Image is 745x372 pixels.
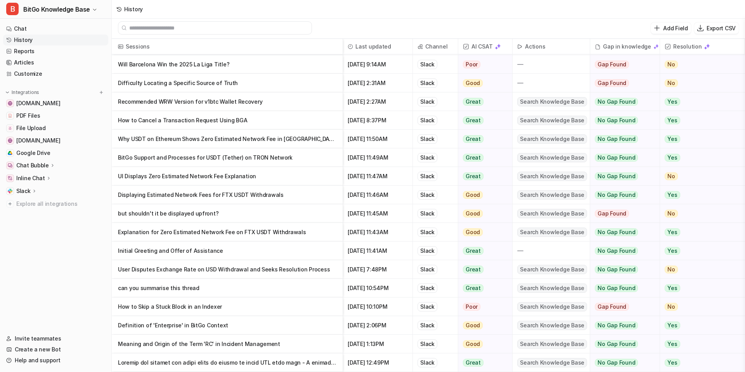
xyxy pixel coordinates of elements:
p: Displaying Estimated Network Fees for FTX USDT Withdrawals [118,186,336,204]
span: [DATE] 8:37PM [346,111,409,130]
p: Loremip dol sitamet con adipi elits do eiusmo te incid UTL etdo magn - A enimad mi venia qui nost... [118,353,336,372]
span: Great [463,284,483,292]
div: Slack [418,116,437,125]
span: Poor [463,61,480,68]
span: Gap Found [595,79,629,87]
span: Sessions [115,39,340,54]
span: Great [463,266,483,273]
button: Yes [660,186,738,204]
span: [DATE] 1:13PM [346,335,409,353]
button: Good [458,316,508,335]
button: Great [458,92,508,111]
p: User Disputes Exchange Rate on USD Withdrawal and Seeks Resolution Process [118,260,336,279]
span: PDF Files [16,112,40,120]
span: No Gap Found [595,172,638,180]
span: [DATE] 11:50AM [346,130,409,148]
a: developers.bitgo.com[DOMAIN_NAME] [3,135,108,146]
span: Search Knowledge Base [517,97,587,106]
a: www.bitgo.com[DOMAIN_NAME] [3,98,108,109]
a: Articles [3,57,108,68]
span: [DATE] 11:46AM [346,186,409,204]
button: No Gap Found [590,242,654,260]
button: Gap Found [590,204,654,223]
button: No [660,74,738,92]
p: Meaning and Origin of the Term 'RC' in Incident Management [118,335,336,353]
span: [DATE] 11:47AM [346,167,409,186]
div: Slack [418,321,437,330]
span: [DATE] 2:27AM [346,92,409,111]
span: BitGo Knowledge Base [23,4,90,15]
span: Yes [665,98,680,106]
span: No Gap Found [595,284,638,292]
p: How to Skip a Stuck Block in an Indexer [118,297,336,316]
span: Search Knowledge Base [517,283,587,293]
div: Slack [418,60,437,69]
a: File UploadFile Upload [3,123,108,134]
button: No Gap Found [590,279,654,297]
div: Slack [418,134,437,144]
span: Yes [665,228,680,236]
span: Yes [665,191,680,199]
button: Great [458,148,508,167]
p: Why USDT on Ethereum Shows Zero Estimated Network Fee in [GEOGRAPHIC_DATA] [118,130,336,148]
span: No Gap Found [595,247,638,255]
button: No [660,260,738,279]
button: Yes [660,335,738,353]
span: No Gap Found [595,135,638,143]
img: expand menu [5,90,10,95]
h2: Actions [525,39,545,54]
button: Yes [660,223,738,242]
span: [DATE] 10:10PM [346,297,409,316]
a: Google DriveGoogle Drive [3,148,108,158]
button: Integrations [3,89,42,96]
span: Search Knowledge Base [517,358,587,367]
span: No Gap Found [595,154,638,162]
button: No Gap Found [590,186,654,204]
span: No [665,210,678,217]
span: Explore all integrations [16,198,105,210]
button: No Gap Found [590,260,654,279]
span: [DATE] 2:06PM [346,316,409,335]
p: Export CSV [707,24,736,32]
button: Great [458,260,508,279]
p: Recommended WRW Version for v1btc Wallet Recovery [118,92,336,111]
span: Gap Found [595,61,629,68]
span: Channel [416,39,455,54]
span: AI CSAT [461,39,509,54]
span: Great [463,359,483,367]
span: Poor [463,303,480,311]
div: Slack [418,153,437,162]
span: [DATE] 2:31AM [346,74,409,92]
span: [DATE] 11:45AM [346,204,409,223]
img: explore all integrations [6,200,14,208]
button: Export CSV [694,23,739,34]
span: Search Knowledge Base [517,190,587,200]
span: [DOMAIN_NAME] [16,137,60,144]
span: Yes [665,359,680,367]
span: Search Knowledge Base [517,302,587,311]
p: Add Field [663,24,688,32]
span: Gap Found [595,210,629,217]
span: No Gap Found [595,116,638,124]
span: Great [463,116,483,124]
span: Great [463,135,483,143]
button: Gap Found [590,297,654,316]
span: No [665,61,678,68]
span: No Gap Found [595,340,638,348]
span: No Gap Found [595,228,638,236]
span: No [665,266,678,273]
span: No Gap Found [595,98,638,106]
button: Poor [458,55,508,74]
button: No Gap Found [590,92,654,111]
button: Great [458,279,508,297]
button: Great [458,167,508,186]
span: No Gap Found [595,266,638,273]
span: File Upload [16,124,46,132]
span: Good [463,210,483,217]
img: File Upload [8,126,12,130]
a: Reports [3,46,108,57]
span: Yes [665,340,680,348]
button: Great [458,353,508,372]
span: Good [463,322,483,329]
button: No [660,167,738,186]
